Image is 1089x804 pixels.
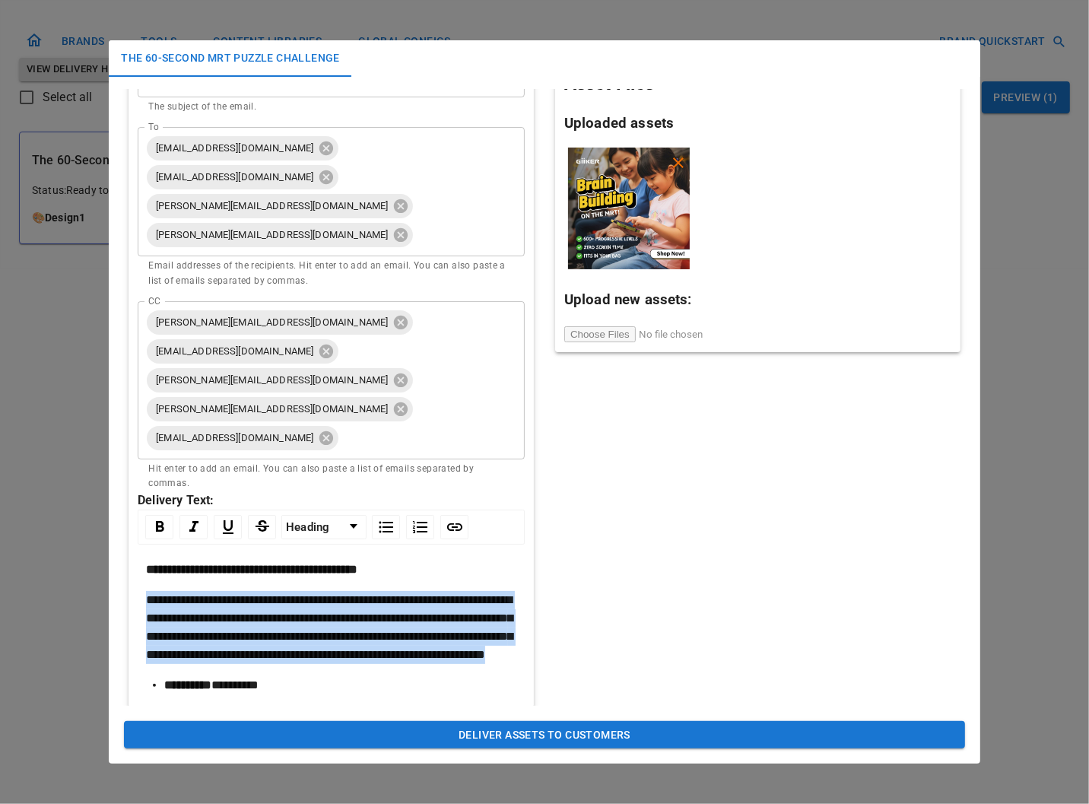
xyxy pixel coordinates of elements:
div: [PERSON_NAME][EMAIL_ADDRESS][DOMAIN_NAME] [147,310,413,335]
p: Hit enter to add an email. You can also paste a list of emails separated by commas. [148,462,514,492]
strong: Delivery Text: [138,493,214,507]
div: Ordered [406,515,434,539]
span: [EMAIL_ADDRESS][DOMAIN_NAME] [147,139,322,157]
div: [EMAIL_ADDRESS][DOMAIN_NAME] [147,165,338,189]
span: [PERSON_NAME][EMAIL_ADDRESS][DOMAIN_NAME] [147,400,397,418]
a: Block Type [282,516,366,539]
div: Italic [179,515,208,539]
span: [EMAIL_ADDRESS][DOMAIN_NAME] [147,429,322,446]
div: rdw-toolbar [138,510,525,545]
span: [EMAIL_ADDRESS][DOMAIN_NAME] [147,168,322,186]
div: [PERSON_NAME][EMAIL_ADDRESS][DOMAIN_NAME] [147,397,413,421]
div: [EMAIL_ADDRESS][DOMAIN_NAME] [147,426,338,450]
label: CC [148,294,160,307]
label: To [148,120,159,133]
div: [EMAIL_ADDRESS][DOMAIN_NAME] [147,136,338,160]
div: rdw-block-control [279,515,369,539]
span: [PERSON_NAME][EMAIL_ADDRESS][DOMAIN_NAME] [147,197,397,215]
div: Bold [145,515,173,539]
div: rdw-dropdown [281,515,367,539]
p: Email addresses of the recipients. Hit enter to add an email. You can also paste a list of emails... [148,259,514,289]
button: Deliver Assets To Customers [124,721,965,749]
span: [PERSON_NAME][EMAIL_ADDRESS][DOMAIN_NAME] [147,313,397,331]
div: [PERSON_NAME][EMAIL_ADDRESS][DOMAIN_NAME] [147,368,413,392]
div: Underline [214,515,242,539]
p: The subject of the email. [148,100,514,115]
button: The 60-Second MRT Puzzle Challenge [109,40,352,77]
div: rdw-inline-control [142,515,279,539]
div: Unordered [372,515,400,539]
span: [PERSON_NAME][EMAIL_ADDRESS][DOMAIN_NAME] [147,371,397,389]
div: [EMAIL_ADDRESS][DOMAIN_NAME] [147,339,338,364]
span: [EMAIL_ADDRESS][DOMAIN_NAME] [147,342,322,360]
span: [PERSON_NAME][EMAIL_ADDRESS][DOMAIN_NAME] [147,226,397,243]
div: rdw-link-control [437,515,471,539]
h3: Upload new assets: [564,289,951,310]
div: [PERSON_NAME][EMAIL_ADDRESS][DOMAIN_NAME] [147,194,413,218]
div: [PERSON_NAME][EMAIL_ADDRESS][DOMAIN_NAME] [147,223,413,247]
img: Asset file [568,148,690,269]
h3: Uploaded assets [564,113,951,134]
div: rdw-editor [146,561,517,798]
div: Strikethrough [248,515,276,539]
div: Link [440,515,468,539]
div: rdw-list-control [369,515,437,539]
